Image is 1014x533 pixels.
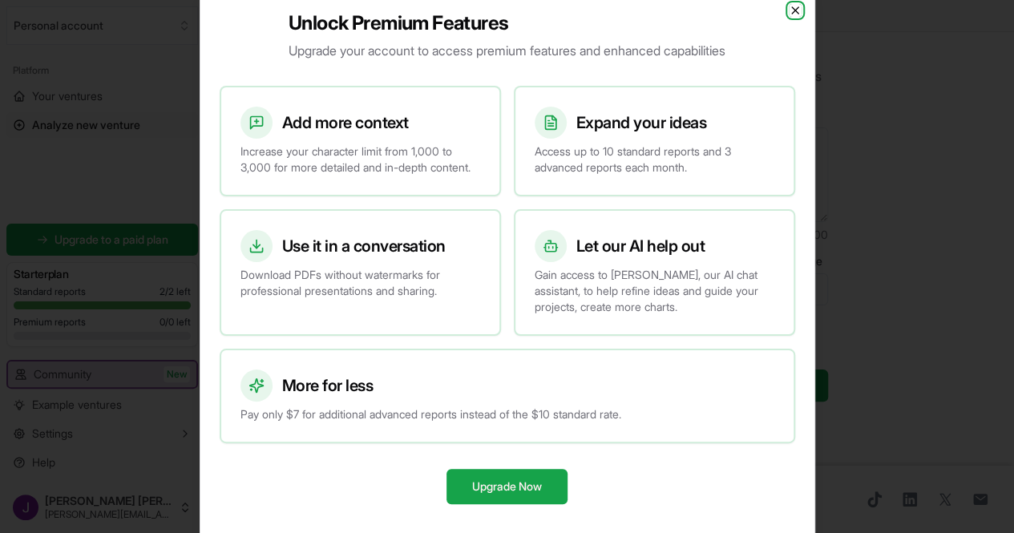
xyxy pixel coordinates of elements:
[535,267,774,315] p: Gain access to [PERSON_NAME], our AI chat assistant, to help refine ideas and guide your projects...
[282,374,374,397] h3: More for less
[282,235,446,257] h3: Use it in a conversation
[240,267,480,299] p: Download PDFs without watermarks for professional presentations and sharing.
[240,143,480,176] p: Increase your character limit from 1,000 to 3,000 for more detailed and in-depth content.
[576,111,707,134] h3: Expand your ideas
[576,235,705,257] h3: Let our AI help out
[289,41,725,60] p: Upgrade your account to access premium features and enhanced capabilities
[535,143,774,176] p: Access up to 10 standard reports and 3 advanced reports each month.
[446,469,568,504] button: Upgrade Now
[282,111,409,134] h3: Add more context
[240,406,774,422] p: Pay only $7 for additional advanced reports instead of the $10 standard rate.
[289,10,725,36] h2: Unlock Premium Features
